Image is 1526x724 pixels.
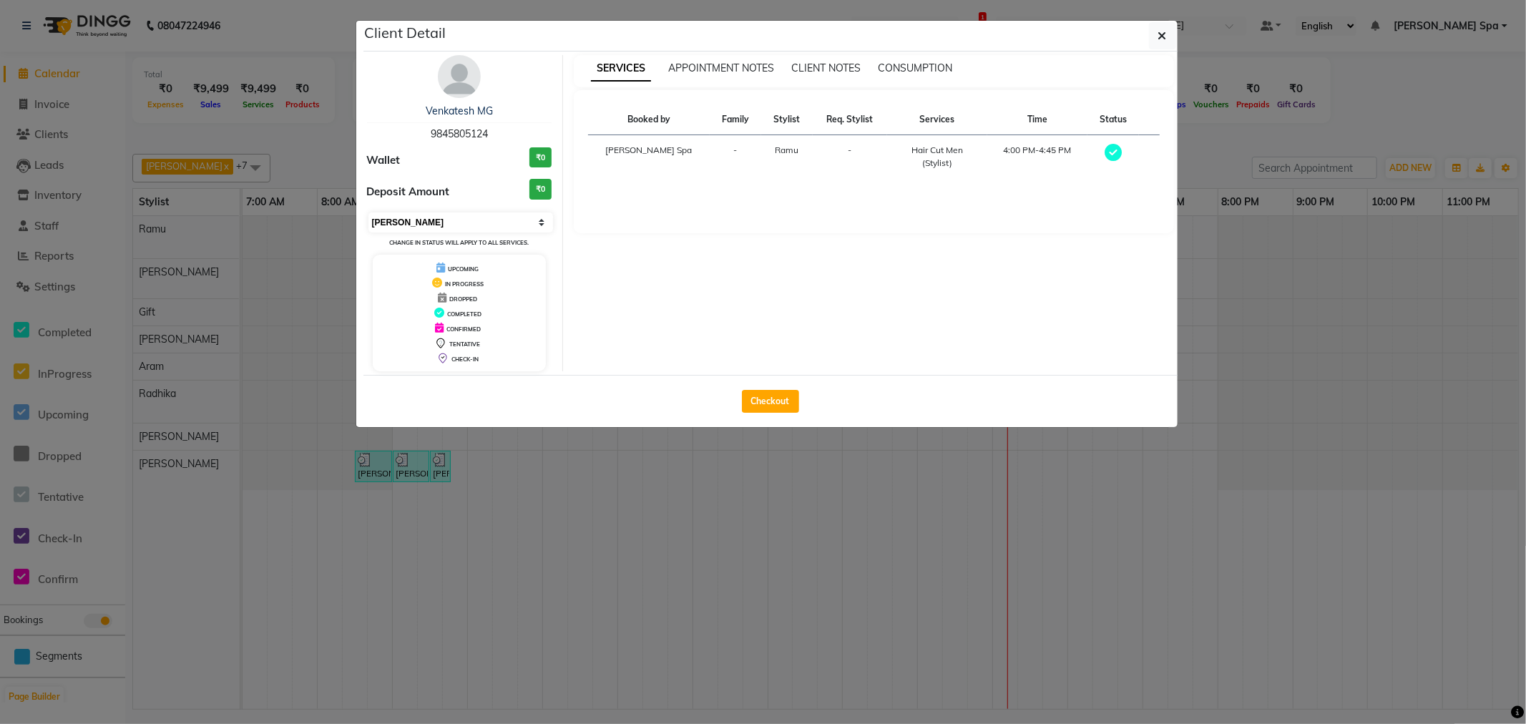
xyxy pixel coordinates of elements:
[588,135,710,179] td: [PERSON_NAME] Spa
[791,62,861,74] span: CLIENT NOTES
[448,265,479,273] span: UPCOMING
[438,55,481,98] img: avatar
[389,239,529,246] small: Change in status will apply to all services.
[761,104,812,135] th: Stylist
[813,135,887,179] td: -
[742,390,799,413] button: Checkout
[878,62,952,74] span: CONSUMPTION
[431,127,488,140] span: 9845805124
[987,135,1087,179] td: 4:00 PM-4:45 PM
[445,280,484,288] span: IN PROGRESS
[529,147,552,168] h3: ₹0
[776,145,799,155] span: Ramu
[887,104,987,135] th: Services
[591,56,651,82] span: SERVICES
[813,104,887,135] th: Req. Stylist
[896,144,979,170] div: Hair Cut Men (Stylist)
[588,104,710,135] th: Booked by
[1087,104,1140,135] th: Status
[710,104,762,135] th: Family
[367,152,401,169] span: Wallet
[446,326,481,333] span: CONFIRMED
[668,62,774,74] span: APPOINTMENT NOTES
[451,356,479,363] span: CHECK-IN
[449,295,477,303] span: DROPPED
[449,341,480,348] span: TENTATIVE
[710,135,762,179] td: -
[426,104,493,117] a: Venkatesh MG
[529,179,552,200] h3: ₹0
[367,184,450,200] span: Deposit Amount
[987,104,1087,135] th: Time
[447,310,481,318] span: COMPLETED
[365,22,446,44] h5: Client Detail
